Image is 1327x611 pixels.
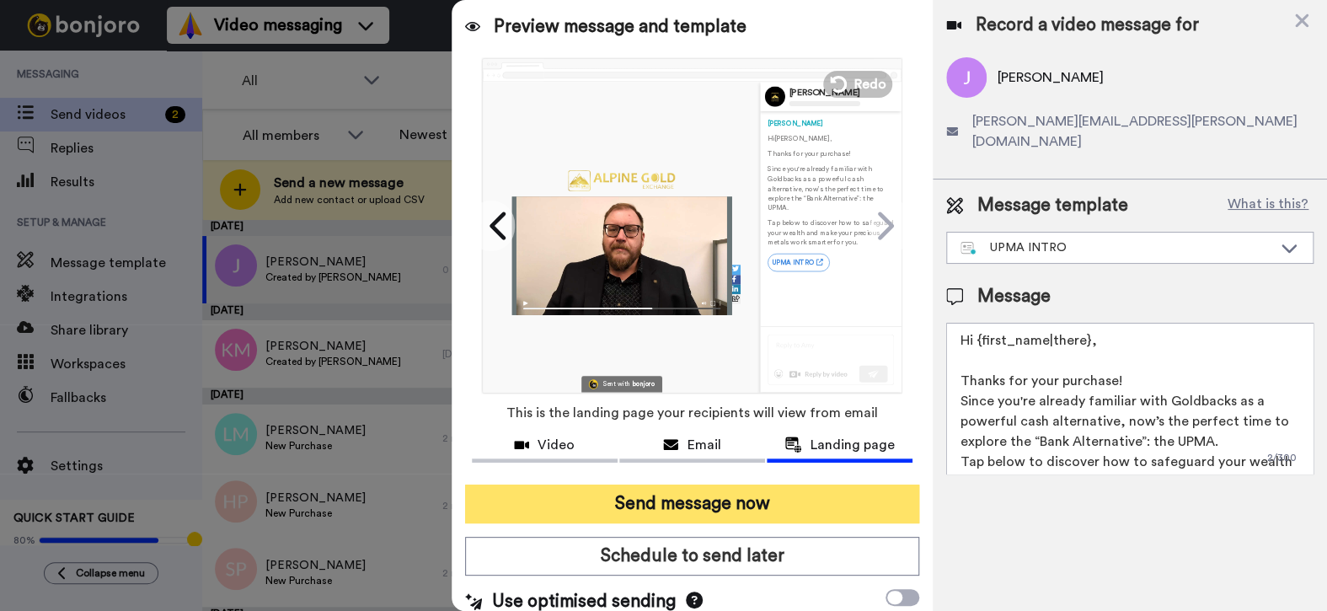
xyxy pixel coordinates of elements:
div: UPMA INTRO [960,239,1272,256]
span: Email [687,435,720,455]
span: Message template [977,193,1127,218]
div: [PERSON_NAME] [768,118,894,127]
img: Profile image for Grant [19,49,46,76]
span: This is the landing page your recipients will view from email [506,394,878,431]
span: [PERSON_NAME][EMAIL_ADDRESS][PERSON_NAME][DOMAIN_NAME] [971,111,1314,152]
button: What is this? [1223,193,1314,218]
img: nextgen-template.svg [960,242,977,255]
p: Message from Grant, sent 5d ago [55,63,274,78]
p: Tap below to discover how to safeguard your wealth and make your precious metals work smarter for... [768,218,894,247]
p: Since you're already familiar with Goldbacks as a powerful cash alternative, now’s the perfect ti... [768,164,894,212]
div: message notification from Grant, 5d ago. Bonjour-o Bryan!👋 How you doing? Can I ask for a cheeky ... [7,34,330,91]
div: bonjoro [633,381,655,387]
span: [PERSON_NAME]!👋 How you doing? Can I ask for a cheeky favour? We are looking for more reviews on ... [55,47,274,312]
img: d0a47b8c-7aba-49c7-b0f1-4494c27ba45a [568,170,675,190]
a: UPMA INTRO [768,253,830,271]
span: Message [977,284,1050,309]
button: Send message now [465,485,920,523]
img: reply-preview.svg [768,334,894,384]
div: Sent with [602,381,629,387]
img: player-controls-full.svg [511,295,731,314]
img: Bonjoro Logo [588,379,597,389]
p: Hi [PERSON_NAME] , [768,133,894,142]
span: Landing page [811,435,895,455]
textarea: Hi {first_name|there}, Thanks for your purchase! Since you're already familiar with Goldbacks as ... [946,323,1314,474]
span: Video [538,435,575,455]
button: Schedule to send later [465,537,920,576]
p: Thanks for your purchase! [768,149,894,158]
